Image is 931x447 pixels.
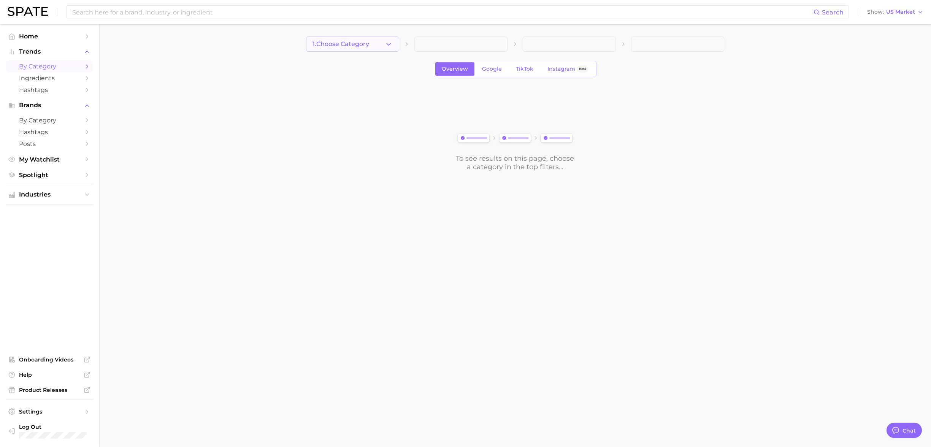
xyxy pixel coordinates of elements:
[886,10,915,14] span: US Market
[6,72,93,84] a: Ingredients
[455,132,575,145] img: svg%3e
[19,371,80,378] span: Help
[6,100,93,111] button: Brands
[865,7,925,17] button: ShowUS Market
[6,384,93,396] a: Product Releases
[306,36,399,52] button: 1.Choose Category
[19,48,80,55] span: Trends
[541,62,595,76] a: InstagramBeta
[19,191,80,198] span: Industries
[867,10,884,14] span: Show
[822,9,844,16] span: Search
[6,354,93,365] a: Onboarding Videos
[8,7,48,16] img: SPATE
[19,102,80,109] span: Brands
[19,117,80,124] span: by Category
[476,62,508,76] a: Google
[442,66,468,72] span: Overview
[6,138,93,150] a: Posts
[516,66,533,72] span: TikTok
[547,66,575,72] span: Instagram
[19,86,80,94] span: Hashtags
[6,60,93,72] a: by Category
[482,66,502,72] span: Google
[509,62,540,76] a: TikTok
[19,156,80,163] span: My Watchlist
[6,169,93,181] a: Spotlight
[19,171,80,179] span: Spotlight
[19,356,80,363] span: Onboarding Videos
[19,408,80,415] span: Settings
[6,126,93,138] a: Hashtags
[6,154,93,165] a: My Watchlist
[435,62,474,76] a: Overview
[6,46,93,57] button: Trends
[6,406,93,417] a: Settings
[6,421,93,441] a: Log out. Currently logged in with e-mail marissa.callender@digitas.com.
[19,387,80,393] span: Product Releases
[71,6,814,19] input: Search here for a brand, industry, or ingredient
[19,33,80,40] span: Home
[6,84,93,96] a: Hashtags
[19,140,80,147] span: Posts
[6,189,93,200] button: Industries
[6,114,93,126] a: by Category
[6,369,93,380] a: Help
[19,128,80,136] span: Hashtags
[6,30,93,42] a: Home
[19,63,80,70] span: by Category
[312,41,369,48] span: 1. Choose Category
[455,154,575,171] div: To see results on this page, choose a category in the top filters...
[19,423,102,430] span: Log Out
[579,66,586,72] span: Beta
[19,74,80,82] span: Ingredients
